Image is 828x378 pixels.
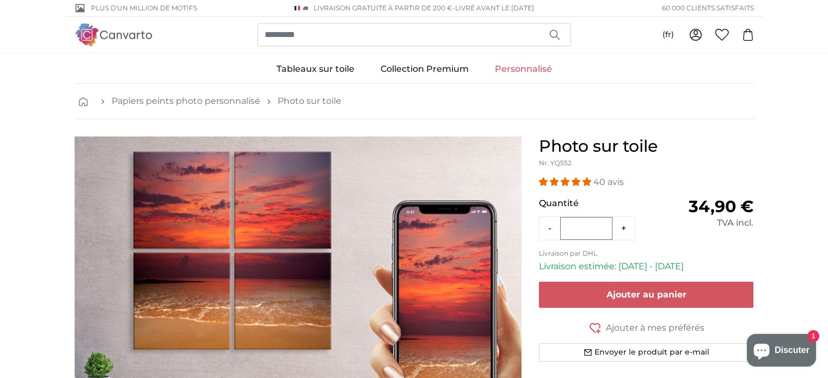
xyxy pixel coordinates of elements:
a: Collection Premium [367,55,482,83]
span: 4.98 stars [539,177,593,187]
button: Ajouter au panier [539,282,754,308]
p: Quantité [539,197,646,210]
span: Ajouter au panier [606,289,686,300]
nav: breadcrumbs [75,84,754,119]
span: Livraison GRATUITE à partir de 200 € [314,4,452,12]
img: France [295,6,300,10]
p: Livraison estimée: [DATE] - [DATE] [539,260,754,273]
div: TVA incl. [646,216,753,230]
span: Plus d'un million de motifs [91,3,197,13]
a: Personnalisé [482,55,565,83]
a: Photo sur toile [278,95,341,108]
span: Ajouter à mes préférés [606,321,704,334]
inbox-online-store-chat: Chat de la boutique en ligne Shopify [744,334,819,369]
span: Nr. YQ552 [539,159,572,167]
img: Canvarto [75,23,153,46]
button: Ajouter à mes préférés [539,321,754,334]
button: + [612,218,635,239]
p: Livraison par DHL [539,249,754,258]
button: (fr) [654,25,683,45]
span: 60 000 clients satisfaits [662,3,754,13]
button: Envoyer le produit par e-mail [539,343,754,362]
span: 40 avis [593,177,624,187]
a: Tableaux sur toile [263,55,367,83]
span: - [452,4,534,12]
a: Papiers peints photo personnalisé [112,95,260,108]
h1: Photo sur toile [539,137,754,156]
span: 34,90 € [689,196,753,216]
button: - [539,218,560,239]
span: Livré avant le [DATE] [455,4,534,12]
